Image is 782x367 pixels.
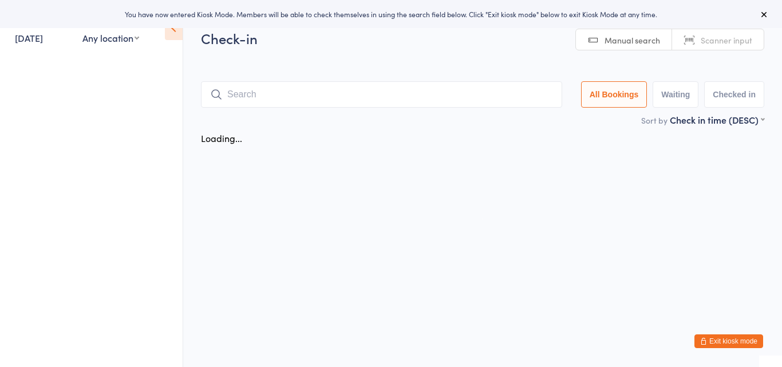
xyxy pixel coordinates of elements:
[670,113,764,126] div: Check in time (DESC)
[15,31,43,44] a: [DATE]
[201,132,242,144] div: Loading...
[201,81,562,108] input: Search
[18,9,764,19] div: You have now entered Kiosk Mode. Members will be able to check themselves in using the search fie...
[201,29,764,48] h2: Check-in
[581,81,647,108] button: All Bookings
[82,31,139,44] div: Any location
[641,115,668,126] label: Sort by
[605,34,660,46] span: Manual search
[701,34,752,46] span: Scanner input
[694,334,763,348] button: Exit kiosk mode
[653,81,698,108] button: Waiting
[704,81,764,108] button: Checked in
